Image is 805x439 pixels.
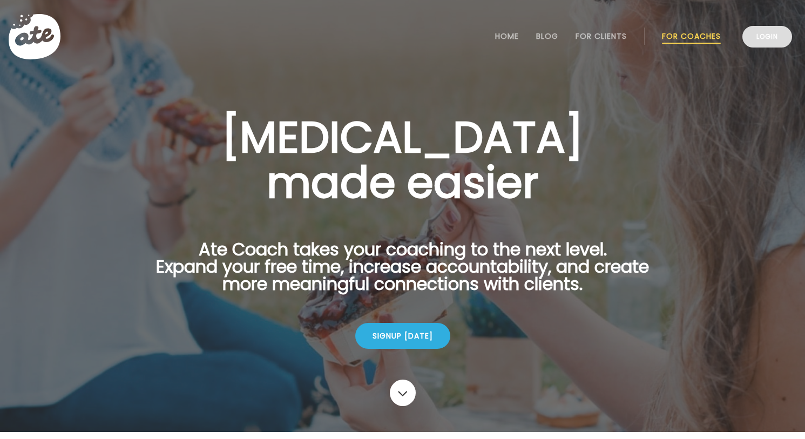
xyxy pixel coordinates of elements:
[355,323,450,349] div: Signup [DATE]
[139,241,666,306] p: Ate Coach takes your coaching to the next level. Expand your free time, increase accountability, ...
[139,114,666,205] h1: [MEDICAL_DATA] made easier
[495,32,519,40] a: Home
[576,32,627,40] a: For Clients
[742,26,792,48] a: Login
[536,32,558,40] a: Blog
[662,32,721,40] a: For Coaches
